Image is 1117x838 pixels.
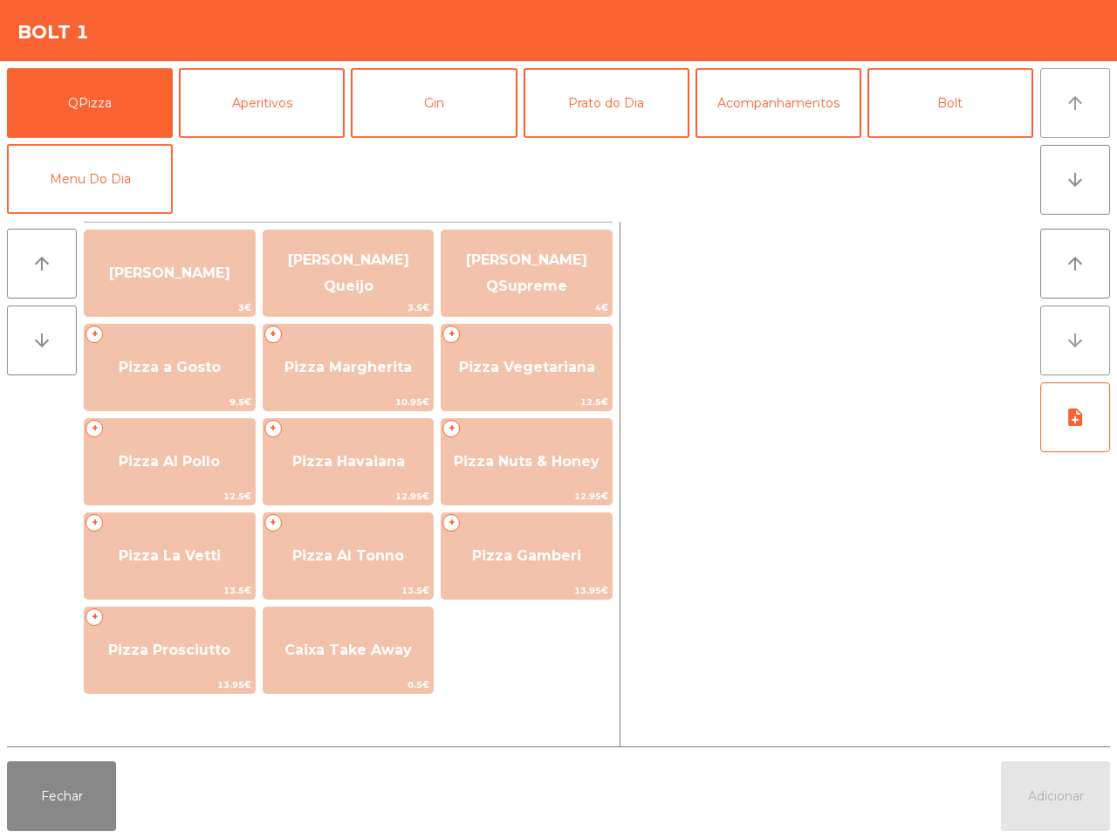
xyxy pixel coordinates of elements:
[85,394,255,410] span: 9.5€
[442,299,612,316] span: 4€
[1040,229,1110,299] button: arrow_upward
[442,326,460,343] span: +
[119,547,221,564] span: Pizza La Vetti
[1065,407,1086,428] i: note_add
[1040,306,1110,375] button: arrow_downward
[86,608,103,626] span: +
[472,547,581,564] span: Pizza Gamberi
[1040,145,1110,215] button: arrow_downward
[442,394,612,410] span: 12.5€
[1040,68,1110,138] button: arrow_upward
[442,420,460,437] span: +
[119,359,221,375] span: Pizza a Gosto
[7,229,77,299] button: arrow_upward
[85,582,255,599] span: 13.5€
[264,394,434,410] span: 10.95€
[264,326,282,343] span: +
[7,761,116,831] button: Fechar
[85,299,255,316] span: 3€
[1040,382,1110,452] button: note_add
[459,359,595,375] span: Pizza Vegetariana
[109,264,230,281] span: [PERSON_NAME]
[86,326,103,343] span: +
[442,488,612,505] span: 12.95€
[86,420,103,437] span: +
[264,677,434,693] span: 0.5€
[1065,93,1086,113] i: arrow_upward
[264,582,434,599] span: 13.5€
[7,68,173,138] button: QPizza
[119,453,220,470] span: Pizza Al Pollo
[867,68,1033,138] button: Bolt
[351,68,517,138] button: Gin
[264,420,282,437] span: +
[466,251,587,294] span: [PERSON_NAME] QSupreme
[524,68,689,138] button: Prato do Dia
[284,642,412,658] span: Caixa Take Away
[179,68,345,138] button: Aperitivos
[7,306,77,375] button: arrow_downward
[85,488,255,505] span: 12.5€
[86,514,103,532] span: +
[442,514,460,532] span: +
[442,582,612,599] span: 13.95€
[264,299,434,316] span: 3.5€
[292,453,405,470] span: Pizza Havaiana
[1065,253,1086,274] i: arrow_upward
[696,68,861,138] button: Acompanhamentos
[264,514,282,532] span: +
[1065,330,1086,351] i: arrow_downward
[288,251,409,294] span: [PERSON_NAME] Queijo
[85,677,255,693] span: 13.95€
[264,488,434,505] span: 12.95€
[1065,169,1086,190] i: arrow_downward
[31,253,52,274] i: arrow_upward
[7,144,173,214] button: Menu Do Dia
[284,359,412,375] span: Pizza Margherita
[31,330,52,351] i: arrow_downward
[108,642,230,658] span: Pizza Prosciutto
[454,453,600,470] span: Pizza Nuts & Honey
[292,547,404,564] span: Pizza Al Tonno
[17,19,89,45] h4: Bolt 1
